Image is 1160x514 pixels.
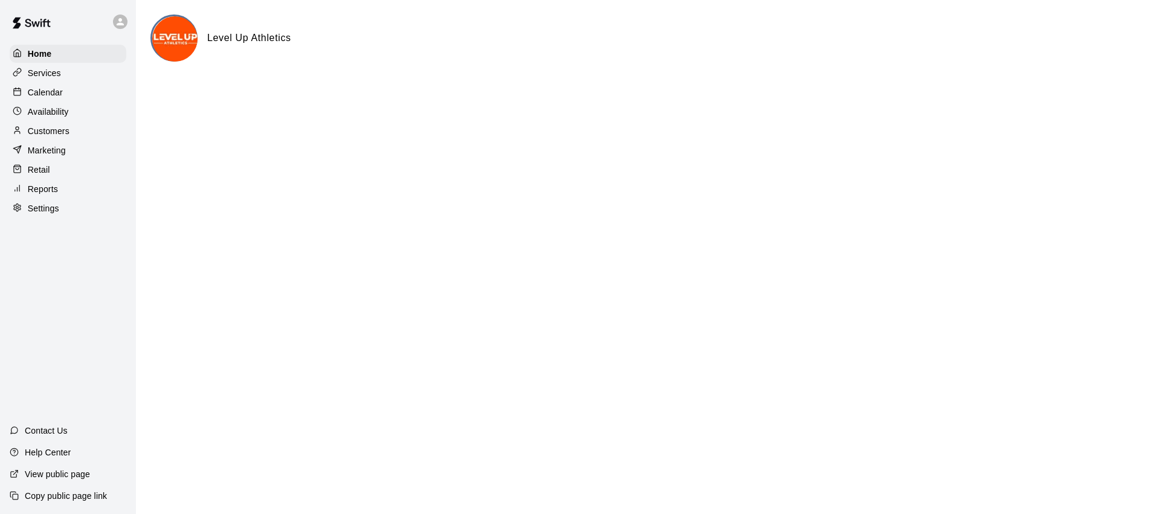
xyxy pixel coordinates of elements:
a: Services [10,64,126,82]
p: Calendar [28,86,63,98]
p: Contact Us [25,425,68,437]
a: Customers [10,122,126,140]
a: Marketing [10,141,126,159]
h6: Level Up Athletics [207,30,291,46]
a: Calendar [10,83,126,101]
p: Marketing [28,144,66,156]
p: Home [28,48,52,60]
a: Reports [10,180,126,198]
p: Services [28,67,61,79]
p: Settings [28,202,59,214]
p: Reports [28,183,58,195]
p: View public page [25,468,90,480]
p: Availability [28,106,69,118]
p: Retail [28,164,50,176]
a: Home [10,45,126,63]
p: Copy public page link [25,490,107,502]
a: Availability [10,103,126,121]
a: Retail [10,161,126,179]
p: Customers [28,125,69,137]
p: Help Center [25,446,71,458]
img: Level Up Athletics logo [152,16,198,62]
a: Settings [10,199,126,217]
